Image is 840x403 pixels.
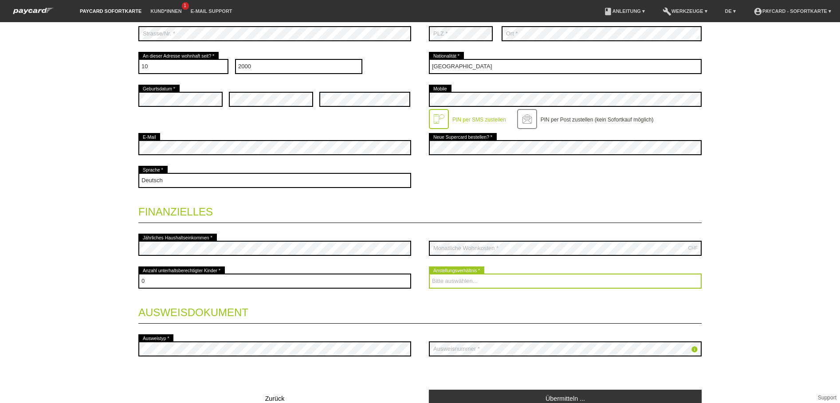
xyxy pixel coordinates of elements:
i: book [604,7,612,16]
a: account_circlepaycard - Sofortkarte ▾ [749,8,836,14]
legend: Finanzielles [138,197,702,223]
img: paycard Sofortkarte [9,6,58,16]
a: bookAnleitung ▾ [599,8,649,14]
a: DE ▾ [721,8,740,14]
a: paycard Sofortkarte [75,8,146,14]
i: build [663,7,671,16]
a: buildWerkzeuge ▾ [658,8,712,14]
span: Zurück [265,395,285,402]
legend: Ausweisdokument [138,297,702,324]
a: info [691,347,698,354]
a: E-Mail Support [186,8,237,14]
label: PIN per Post zustellen (kein Sofortkauf möglich) [541,117,654,123]
div: CHF [688,245,698,250]
span: 1 [182,2,189,10]
a: paycard Sofortkarte [9,10,58,17]
i: info [691,346,698,353]
a: Support [818,395,836,401]
i: account_circle [754,7,762,16]
label: PIN per SMS zustellen [452,117,506,123]
a: Kund*innen [146,8,186,14]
